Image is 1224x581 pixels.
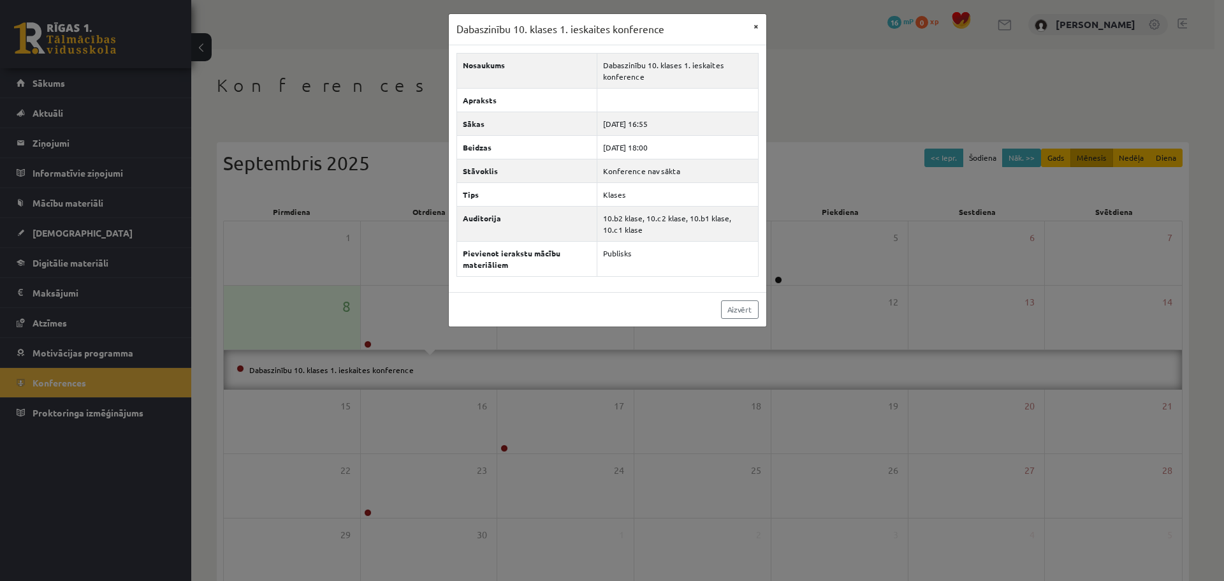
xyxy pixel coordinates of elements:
th: Beidzas [456,135,597,159]
td: Publisks [597,241,759,276]
th: Apraksts [456,88,597,112]
h3: Dabaszinību 10. klases 1. ieskaites konference [456,22,664,37]
th: Nosaukums [456,53,597,88]
th: Auditorija [456,206,597,241]
a: Aizvērt [721,300,759,319]
td: Klases [597,182,759,206]
th: Sākas [456,112,597,135]
td: Dabaszinību 10. klases 1. ieskaites konference [597,53,759,88]
th: Pievienot ierakstu mācību materiāliem [456,241,597,276]
th: Tips [456,182,597,206]
td: [DATE] 16:55 [597,112,759,135]
td: [DATE] 18:00 [597,135,759,159]
td: 10.b2 klase, 10.c2 klase, 10.b1 klase, 10.c1 klase [597,206,759,241]
button: × [746,14,766,38]
td: Konference nav sākta [597,159,759,182]
th: Stāvoklis [456,159,597,182]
